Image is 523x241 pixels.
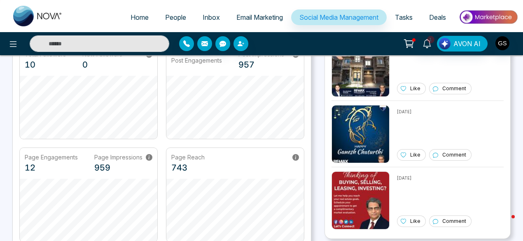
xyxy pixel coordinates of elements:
[165,13,186,21] span: People
[332,39,390,97] img: Unable to load img.
[427,36,434,43] span: 1
[203,13,220,21] span: Inbox
[194,9,228,25] a: Inbox
[291,9,387,25] a: Social Media Management
[157,9,194,25] a: People
[171,161,205,174] p: 743
[13,6,63,26] img: Nova CRM Logo
[442,85,466,92] p: Comment
[442,218,466,225] p: Comment
[397,108,472,115] p: [DATE]
[442,151,466,159] p: Comment
[495,36,509,50] img: User Avatar
[397,174,472,181] p: [DATE]
[238,58,284,71] p: 957
[25,58,66,71] p: 10
[453,39,481,49] span: AVON AI
[236,13,283,21] span: Email Marketing
[171,153,205,161] p: Page Reach
[458,8,518,26] img: Market-place.gif
[429,13,446,21] span: Deals
[437,36,488,51] button: AVON AI
[332,171,390,229] img: Unable to load img.
[395,13,413,21] span: Tasks
[332,105,390,163] img: Unable to load img.
[421,9,454,25] a: Deals
[25,153,78,161] p: Page Engagements
[439,38,451,49] img: Lead Flow
[299,13,378,21] span: Social Media Management
[122,9,157,25] a: Home
[94,161,142,174] p: 959
[387,9,421,25] a: Tasks
[82,58,122,71] p: 0
[228,9,291,25] a: Email Marketing
[410,151,420,159] p: Like
[94,153,142,161] p: Page Impressions
[410,85,420,92] p: Like
[417,36,437,50] a: 1
[495,213,515,233] iframe: Intercom live chat
[25,161,78,174] p: 12
[131,13,149,21] span: Home
[171,56,222,65] p: Post Engagements
[410,218,420,225] p: Like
